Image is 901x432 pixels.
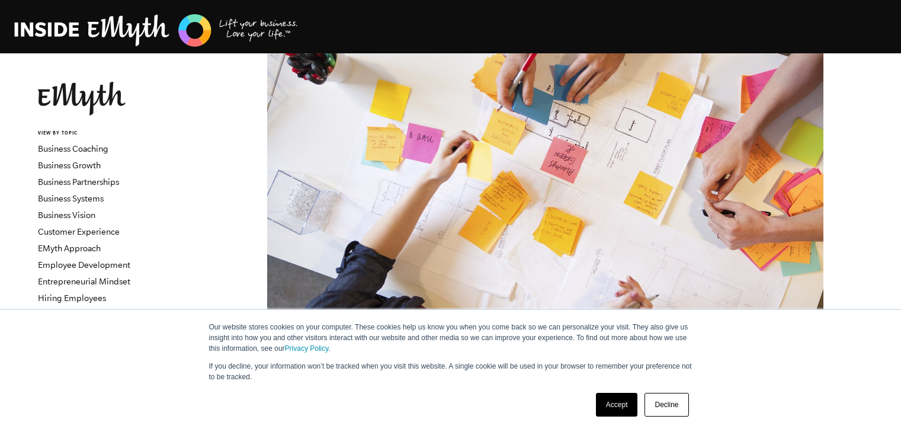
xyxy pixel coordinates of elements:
img: EMyth Business Coaching [14,12,299,49]
a: Employee Development [38,260,130,270]
a: EMyth Approach [38,244,101,253]
a: Decline [645,393,688,417]
a: Hiring Employees [38,293,106,303]
h6: VIEW BY TOPIC [38,130,181,137]
a: Business Partnerships [38,177,119,187]
p: Our website stores cookies on your computer. These cookies help us know you when you come back so... [209,322,692,354]
a: Privacy Policy [285,344,329,353]
a: Accept [596,393,638,417]
a: Entrepreneurial Mindset [38,277,130,286]
a: Customer Experience [38,227,120,236]
a: Business Systems [38,194,104,203]
p: If you decline, your information won’t be tracked when you visit this website. A single cookie wi... [209,361,692,382]
img: EMyth [38,82,126,116]
a: Business Vision [38,210,95,220]
a: Business Growth [38,161,101,170]
a: Business Coaching [38,144,108,153]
